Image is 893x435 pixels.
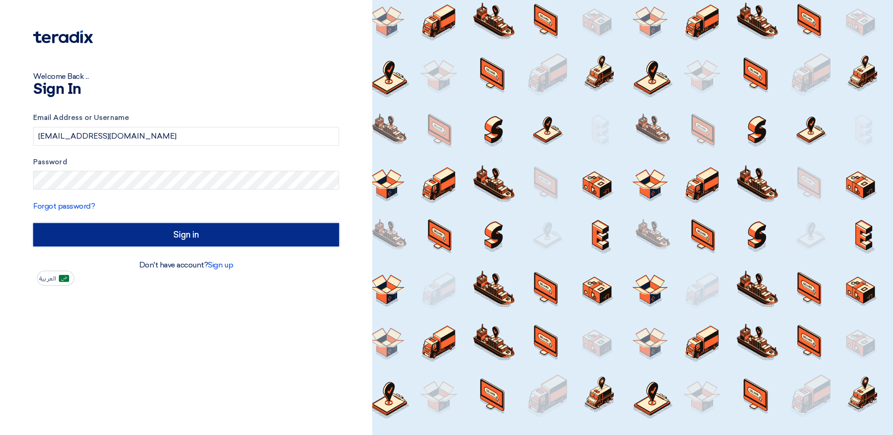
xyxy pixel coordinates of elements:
label: Email Address or Username [33,112,339,123]
input: Sign in [33,223,339,246]
div: Don't have account? [33,260,339,271]
label: Password [33,157,339,168]
button: العربية [37,271,74,286]
div: Welcome Back ... [33,71,339,82]
input: Enter your business email or username [33,127,339,146]
img: Teradix logo [33,30,93,43]
span: العربية [39,275,56,282]
a: Sign up [208,260,233,269]
a: Forgot password? [33,202,95,210]
img: ar-AR.png [59,275,69,282]
h1: Sign In [33,82,339,97]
